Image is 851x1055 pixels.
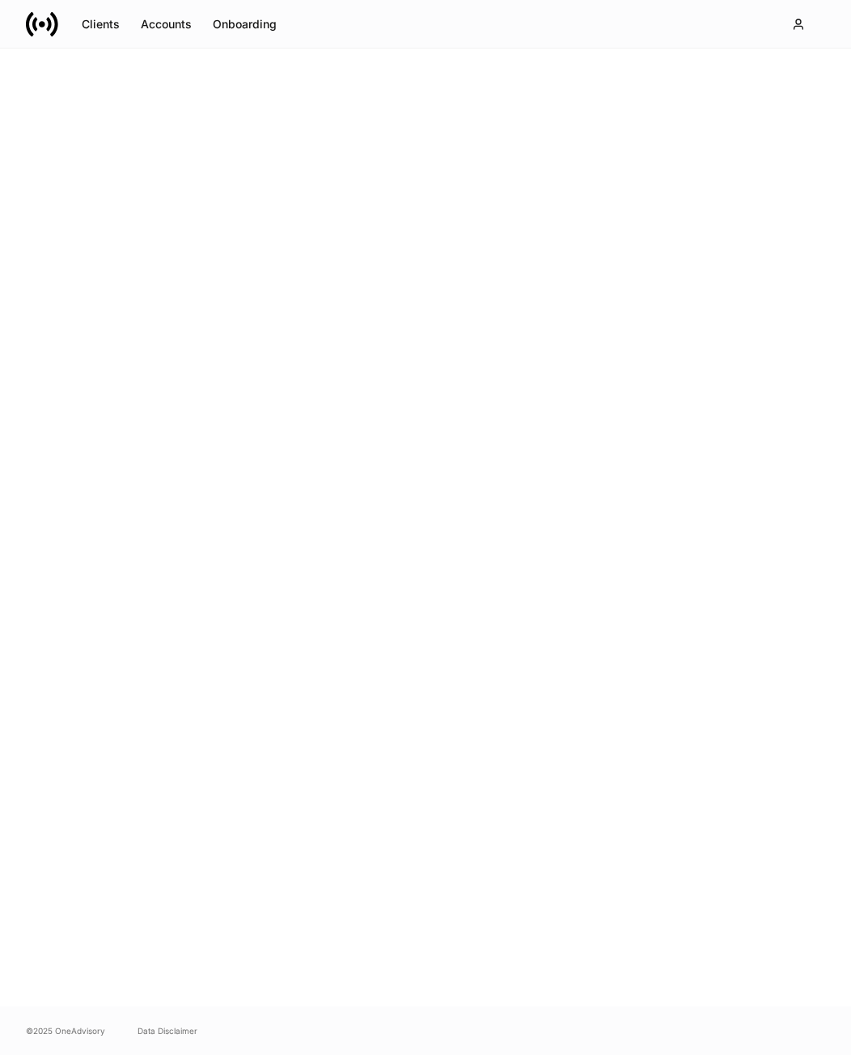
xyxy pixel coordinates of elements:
button: Onboarding [202,11,287,37]
a: Data Disclaimer [138,1024,197,1037]
button: Clients [71,11,130,37]
div: Accounts [141,19,192,30]
div: Clients [82,19,120,30]
div: Onboarding [213,19,277,30]
span: © 2025 OneAdvisory [26,1024,105,1037]
button: Accounts [130,11,202,37]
